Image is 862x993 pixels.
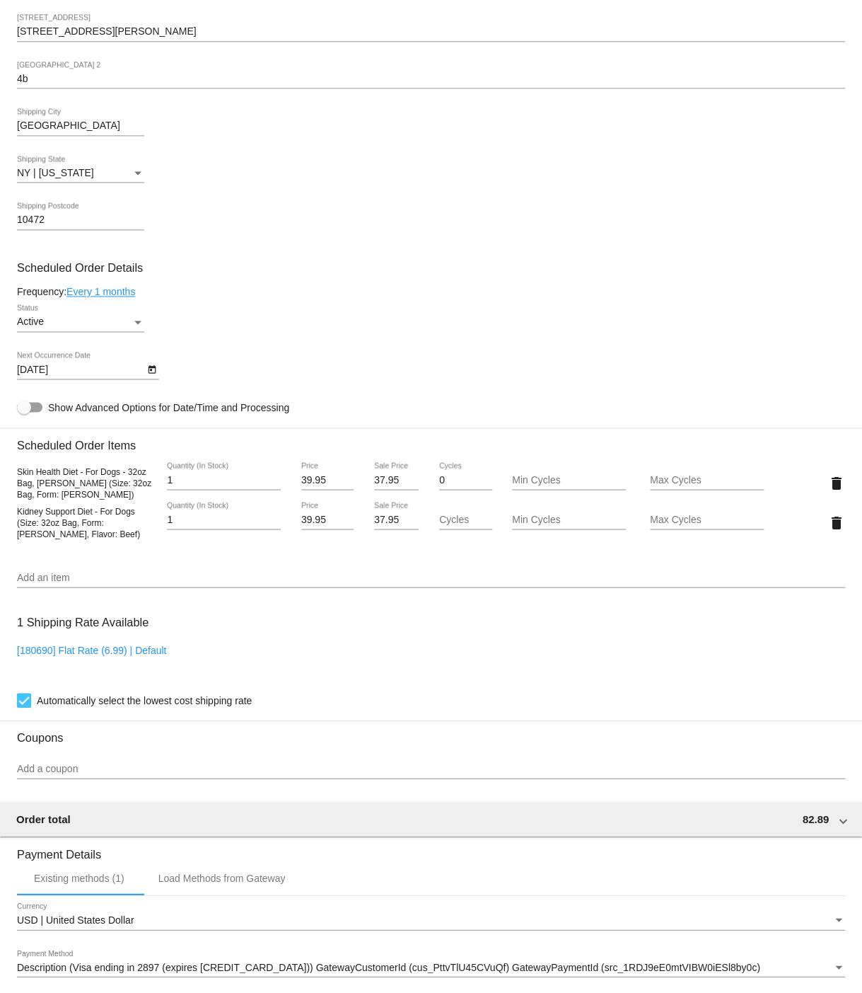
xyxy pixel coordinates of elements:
[16,813,71,825] span: Order total
[17,572,845,583] input: Add an item
[17,316,44,327] span: Active
[17,167,94,178] span: NY | [US_STATE]
[17,26,845,38] input: Shipping Street 1
[17,261,845,275] h3: Scheduled Order Details
[439,514,492,525] input: Cycles
[17,607,148,637] h3: 1 Shipping Rate Available
[439,474,492,486] input: Cycles
[17,644,166,655] a: [180690] Flat Rate (6.99) | Default
[17,364,144,375] input: Next Occurrence Date
[17,720,845,744] h3: Coupons
[301,514,354,525] input: Price
[17,961,760,972] span: Description (Visa ending in 2897 (expires [CREDIT_CARD_DATA])) GatewayCustomerId (cus_PttvTlU45CV...
[37,691,252,708] span: Automatically select the lowest cost shipping rate
[66,286,135,297] a: Every 1 months
[48,400,289,414] span: Show Advanced Options for Date/Time and Processing
[17,914,134,925] span: USD | United States Dollar
[512,474,626,486] input: Min Cycles
[17,214,144,226] input: Shipping Postcode
[167,514,281,525] input: Quantity (In Stock)
[17,74,845,85] input: Shipping Street 2
[17,466,151,499] span: Skin Health Diet - For Dogs - 32oz Bag, [PERSON_NAME] (Size: 32oz Bag, Form: [PERSON_NAME])
[144,361,159,376] button: Open calendar
[17,427,845,452] h3: Scheduled Order Items
[374,474,419,486] input: Sale Price
[650,514,764,525] input: Max Cycles
[512,514,626,525] input: Min Cycles
[301,474,354,486] input: Price
[828,474,845,491] mat-icon: delete
[17,914,845,926] mat-select: Currency
[17,120,144,132] input: Shipping City
[17,168,144,179] mat-select: Shipping State
[17,506,140,539] span: Kidney Support Diet - For Dogs (Size: 32oz Bag, Form: [PERSON_NAME], Flavor: Beef)
[158,872,286,883] div: Load Methods from Gateway
[167,474,281,486] input: Quantity (In Stock)
[828,514,845,531] mat-icon: delete
[17,286,845,297] div: Frequency:
[17,316,144,328] mat-select: Status
[17,763,845,774] input: Add a coupon
[650,474,764,486] input: Max Cycles
[17,837,845,861] h3: Payment Details
[802,813,829,825] span: 82.89
[34,872,124,883] div: Existing methods (1)
[374,514,419,525] input: Sale Price
[17,962,845,973] mat-select: Payment Method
